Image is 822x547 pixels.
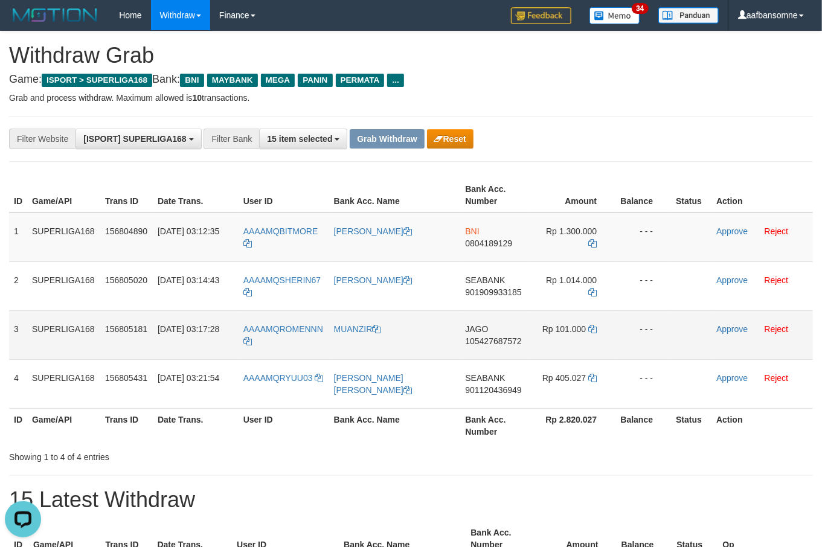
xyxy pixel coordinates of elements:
[615,261,671,310] td: - - -
[204,129,259,149] div: Filter Bank
[9,408,27,443] th: ID
[9,488,813,512] h1: 15 Latest Withdraw
[334,275,412,285] a: [PERSON_NAME]
[615,408,671,443] th: Balance
[658,7,719,24] img: panduan.png
[259,129,347,149] button: 15 item selected
[588,287,597,297] a: Copy 1014000 to clipboard
[83,134,186,144] span: [ISPORT] SUPERLIGA168
[588,324,597,334] a: Copy 101000 to clipboard
[9,129,75,149] div: Filter Website
[336,74,385,87] span: PERMATA
[9,92,813,104] p: Grab and process withdraw. Maximum allowed is transactions.
[192,93,202,103] strong: 10
[5,5,41,41] button: Open LiveChat chat widget
[465,336,521,346] span: Copy 105427687572 to clipboard
[243,324,323,346] a: AAAAMQROMENNN
[243,226,318,248] a: AAAAMQBITMORE
[9,43,813,68] h1: Withdraw Grab
[671,408,711,443] th: Status
[427,129,474,149] button: Reset
[671,178,711,213] th: Status
[9,310,27,359] td: 3
[711,408,813,443] th: Action
[465,238,512,248] span: Copy 0804189129 to clipboard
[588,238,597,248] a: Copy 1300000 to clipboard
[267,134,332,144] span: 15 item selected
[765,324,789,334] a: Reject
[75,129,201,149] button: [ISPORT] SUPERLIGA168
[243,226,318,236] span: AAAAMQBITMORE
[9,446,333,463] div: Showing 1 to 4 of 4 entries
[9,178,27,213] th: ID
[765,373,789,383] a: Reject
[105,275,147,285] span: 156805020
[105,226,147,236] span: 156804890
[239,408,329,443] th: User ID
[460,408,531,443] th: Bank Acc. Number
[158,324,219,334] span: [DATE] 03:17:28
[716,226,748,236] a: Approve
[711,178,813,213] th: Action
[243,275,321,297] a: AAAAMQSHERIN67
[27,359,100,408] td: SUPERLIGA168
[105,373,147,383] span: 156805431
[615,310,671,359] td: - - -
[158,226,219,236] span: [DATE] 03:12:35
[531,408,615,443] th: Rp 2.820.027
[153,408,239,443] th: Date Trans.
[460,178,531,213] th: Bank Acc. Number
[542,373,586,383] span: Rp 405.027
[546,275,597,285] span: Rp 1.014.000
[716,324,748,334] a: Approve
[465,324,488,334] span: JAGO
[42,74,152,87] span: ISPORT > SUPERLIGA168
[261,74,295,87] span: MEGA
[298,74,332,87] span: PANIN
[100,178,153,213] th: Trans ID
[27,310,100,359] td: SUPERLIGA168
[511,7,571,24] img: Feedback.jpg
[329,178,461,213] th: Bank Acc. Name
[153,178,239,213] th: Date Trans.
[9,6,101,24] img: MOTION_logo.png
[9,261,27,310] td: 2
[615,178,671,213] th: Balance
[531,178,615,213] th: Amount
[465,226,479,236] span: BNI
[615,213,671,262] td: - - -
[546,226,597,236] span: Rp 1.300.000
[334,373,412,395] a: [PERSON_NAME] [PERSON_NAME]
[615,359,671,408] td: - - -
[207,74,258,87] span: MAYBANK
[465,385,521,395] span: Copy 901120436949 to clipboard
[465,275,505,285] span: SEABANK
[243,373,313,383] span: AAAAMQRYUU03
[329,408,461,443] th: Bank Acc. Name
[632,3,648,14] span: 34
[239,178,329,213] th: User ID
[334,226,412,236] a: [PERSON_NAME]
[180,74,204,87] span: BNI
[387,74,403,87] span: ...
[27,178,100,213] th: Game/API
[542,324,586,334] span: Rp 101.000
[243,373,324,383] a: AAAAMQRYUU03
[9,74,813,86] h4: Game: Bank:
[765,226,789,236] a: Reject
[27,213,100,262] td: SUPERLIGA168
[243,275,321,285] span: AAAAMQSHERIN67
[334,324,381,334] a: MUANZIR
[243,324,323,334] span: AAAAMQROMENNN
[9,359,27,408] td: 4
[105,324,147,334] span: 156805181
[158,373,219,383] span: [DATE] 03:21:54
[589,7,640,24] img: Button%20Memo.svg
[465,373,505,383] span: SEABANK
[765,275,789,285] a: Reject
[9,213,27,262] td: 1
[465,287,521,297] span: Copy 901909933185 to clipboard
[27,408,100,443] th: Game/API
[100,408,153,443] th: Trans ID
[716,275,748,285] a: Approve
